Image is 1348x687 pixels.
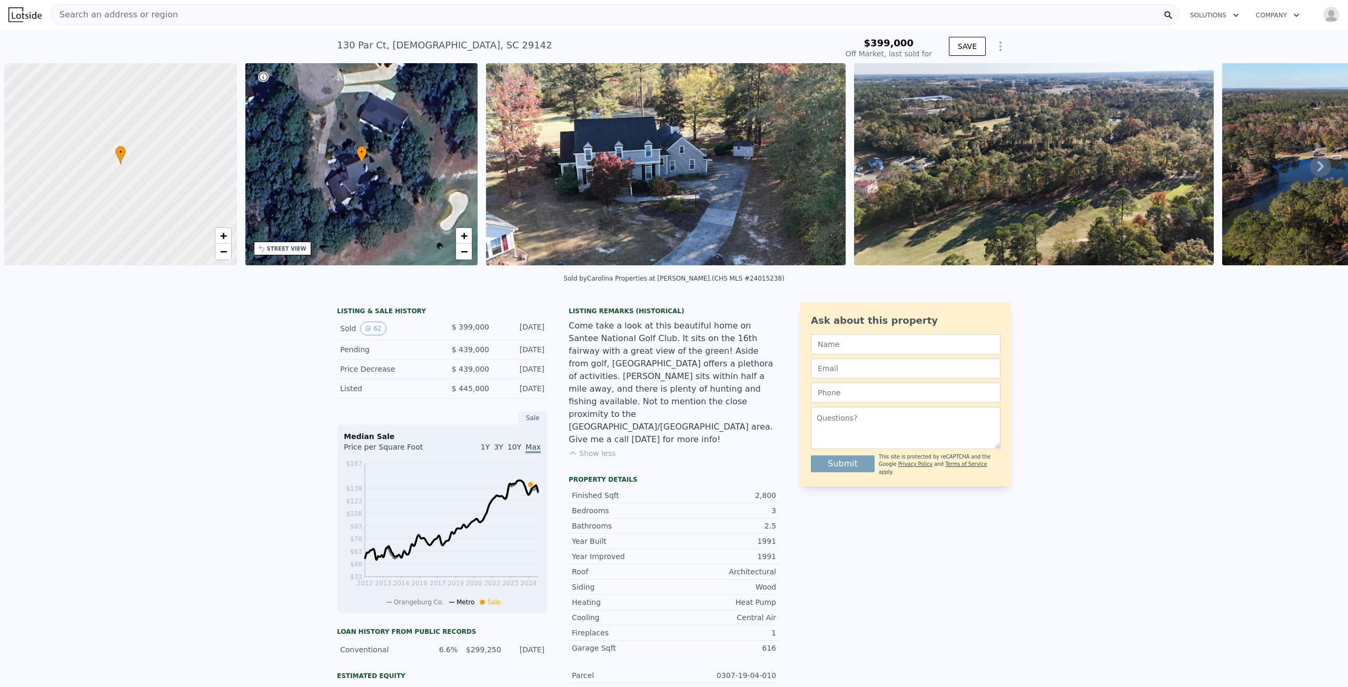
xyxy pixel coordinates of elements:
span: $ 399,000 [452,323,489,331]
tspan: $63 [350,548,362,555]
button: Show Options [990,36,1011,57]
div: Sold [340,322,434,335]
tspan: 2024 [520,580,537,587]
input: Name [811,334,1000,354]
div: Listed [340,383,434,394]
span: • [115,147,126,157]
div: Parcel [572,670,674,681]
span: Max [526,443,541,453]
tspan: 2022 [484,580,500,587]
div: Roof [572,566,674,577]
div: Heat Pump [674,597,776,608]
span: 1Y [481,443,490,451]
tspan: 2016 [411,580,428,587]
div: (CHS MLS #24015238) [712,275,785,282]
tspan: 2013 [375,580,391,587]
a: Zoom out [215,244,231,260]
div: Cooling [572,612,674,623]
div: [DATE] [498,322,544,335]
tspan: 2023 [502,580,519,587]
div: Property details [569,475,779,484]
span: − [461,245,468,258]
div: Garage Sqft [572,643,674,653]
div: This site is protected by reCAPTCHA and the Google and apply. [879,453,1000,476]
div: Off Market, last sold for [846,48,932,59]
div: STREET VIEW [267,245,306,253]
button: View historical data [360,322,386,335]
span: + [461,229,468,242]
div: Sale [518,411,548,425]
input: Phone [811,383,1000,403]
button: Solutions [1182,6,1247,25]
div: Come take a look at this beautiful home on Santee National Golf Club. It sits on the 16th fairway... [569,320,779,446]
button: Show less [569,448,616,459]
span: + [220,229,226,242]
a: Zoom in [456,228,472,244]
div: • [115,146,126,164]
div: 0307-19-04-010 [674,670,776,681]
button: SAVE [949,37,986,56]
div: LISTING & SALE HISTORY [337,307,548,317]
div: Listing Remarks (Historical) [569,307,779,315]
a: Terms of Service [945,461,987,467]
div: Conventional [340,644,414,655]
div: Price Decrease [340,364,434,374]
tspan: $138 [346,485,362,492]
span: 3Y [494,443,503,451]
button: Submit [811,455,875,472]
div: Heating [572,597,674,608]
img: avatar [1323,6,1340,23]
div: 1 [674,628,776,638]
div: Ask about this property [811,313,1000,328]
div: • [356,146,367,164]
img: Sale: 113892786 Parcel: 84894223 [854,63,1214,265]
div: Wood [674,582,776,592]
div: Siding [572,582,674,592]
span: $ 439,000 [452,365,489,373]
div: 3 [674,505,776,516]
div: Architectural [674,566,776,577]
div: Price per Square Foot [344,442,442,459]
div: Loan history from public records [337,628,548,636]
div: Estimated Equity [337,672,548,680]
span: − [220,245,226,258]
a: Zoom in [215,228,231,244]
div: 2,800 [674,490,776,501]
div: Median Sale [344,431,541,442]
tspan: $48 [350,561,362,568]
tspan: 2020 [466,580,482,587]
tspan: $123 [346,497,362,505]
a: Privacy Policy [898,461,933,467]
img: Sale: 113892786 Parcel: 84894223 [486,63,846,265]
tspan: $167 [346,460,362,467]
span: Orangeburg Co. [394,599,444,606]
div: 6.6% [421,644,458,655]
tspan: $78 [350,535,362,543]
div: Year Built [572,536,674,546]
span: Sale [487,599,501,606]
div: Central Air [674,612,776,623]
span: $ 445,000 [452,384,489,393]
div: Year Improved [572,551,674,562]
div: [DATE] [508,644,544,655]
div: Sold by Carolina Properties at [PERSON_NAME] . [563,275,711,282]
tspan: 2017 [430,580,446,587]
div: [DATE] [498,344,544,355]
tspan: 2014 [393,580,410,587]
div: [DATE] [498,364,544,374]
a: Zoom out [456,244,472,260]
div: 2.5 [674,521,776,531]
div: Bathrooms [572,521,674,531]
button: Company [1247,6,1308,25]
img: Lotside [8,7,42,22]
div: Bedrooms [572,505,674,516]
input: Email [811,359,1000,379]
div: 130 Par Ct , [DEMOGRAPHIC_DATA] , SC 29142 [337,38,552,53]
div: 1991 [674,536,776,546]
span: $399,000 [864,37,914,48]
tspan: $108 [346,510,362,517]
div: 1991 [674,551,776,562]
span: $ 439,000 [452,345,489,354]
div: $299,250 [464,644,501,655]
span: Metro [457,599,474,606]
